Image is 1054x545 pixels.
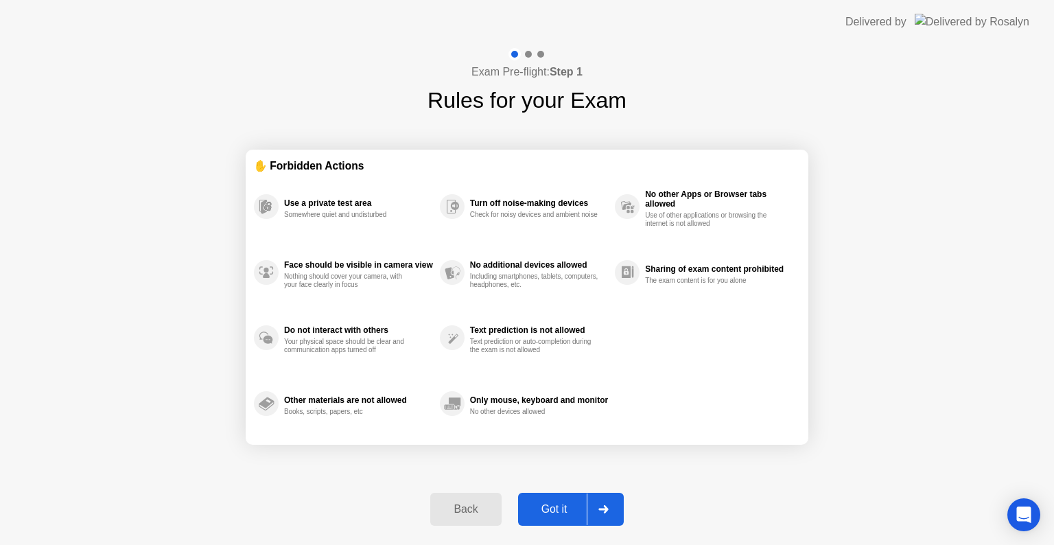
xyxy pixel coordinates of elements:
[522,503,587,515] div: Got it
[284,325,433,335] div: Do not interact with others
[284,272,414,289] div: Nothing should cover your camera, with your face clearly in focus
[915,14,1029,30] img: Delivered by Rosalyn
[470,211,600,219] div: Check for noisy devices and ambient noise
[254,158,800,174] div: ✋ Forbidden Actions
[470,198,608,208] div: Turn off noise-making devices
[845,14,906,30] div: Delivered by
[645,277,775,285] div: The exam content is for you alone
[284,198,433,208] div: Use a private test area
[284,260,433,270] div: Face should be visible in camera view
[645,211,775,228] div: Use of other applications or browsing the internet is not allowed
[1007,498,1040,531] div: Open Intercom Messenger
[550,66,583,78] b: Step 1
[428,84,626,117] h1: Rules for your Exam
[284,408,414,416] div: Books, scripts, papers, etc
[518,493,624,526] button: Got it
[470,260,608,270] div: No additional devices allowed
[470,395,608,405] div: Only mouse, keyboard and monitor
[470,325,608,335] div: Text prediction is not allowed
[430,493,501,526] button: Back
[470,338,600,354] div: Text prediction or auto-completion during the exam is not allowed
[284,211,414,219] div: Somewhere quiet and undisturbed
[471,64,583,80] h4: Exam Pre-flight:
[645,189,793,209] div: No other Apps or Browser tabs allowed
[470,408,600,416] div: No other devices allowed
[470,272,600,289] div: Including smartphones, tablets, computers, headphones, etc.
[645,264,793,274] div: Sharing of exam content prohibited
[284,395,433,405] div: Other materials are not allowed
[284,338,414,354] div: Your physical space should be clear and communication apps turned off
[434,503,497,515] div: Back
